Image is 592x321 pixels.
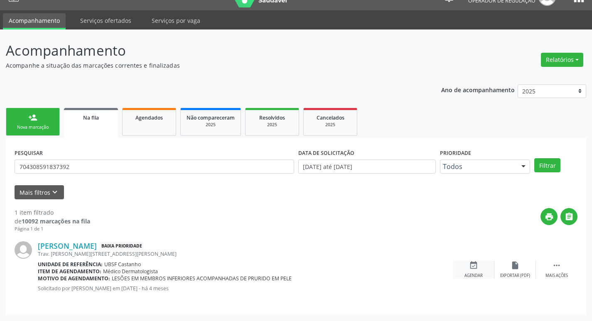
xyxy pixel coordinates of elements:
div: Agendar [464,273,483,279]
i: event_available [469,261,478,270]
strong: 10092 marcações na fila [22,217,90,225]
i: insert_drive_file [511,261,520,270]
div: Nova marcação [12,124,54,130]
button: Filtrar [534,158,560,172]
div: 1 item filtrado [15,208,90,217]
img: img [15,241,32,259]
i:  [565,212,574,221]
a: [PERSON_NAME] [38,241,97,250]
input: Nome, CNS [15,159,294,174]
div: Mais ações [545,273,568,279]
p: Acompanhamento [6,40,412,61]
span: Cancelados [317,114,344,121]
div: 2025 [187,122,235,128]
div: person_add [28,113,37,122]
label: PESQUISAR [15,147,43,159]
span: Não compareceram [187,114,235,121]
div: Página 1 de 1 [15,225,90,233]
span: Baixa Prioridade [100,242,144,250]
span: Todos [443,162,513,171]
input: Selecione um intervalo [298,159,436,174]
b: Unidade de referência: [38,261,103,268]
a: Serviços por vaga [146,13,206,28]
button: print [540,208,558,225]
label: Prioridade [440,147,471,159]
span: Médico Dermatologista [103,268,158,275]
span: Resolvidos [259,114,285,121]
button: Mais filtroskeyboard_arrow_down [15,185,64,200]
i:  [552,261,561,270]
button: Relatórios [541,53,583,67]
div: Exportar (PDF) [500,273,530,279]
button:  [560,208,577,225]
div: Trav. [PERSON_NAME][STREET_ADDRESS][PERSON_NAME] [38,250,453,257]
i: keyboard_arrow_down [50,188,59,197]
p: Ano de acompanhamento [441,84,515,95]
p: Acompanhe a situação das marcações correntes e finalizadas [6,61,412,70]
label: DATA DE SOLICITAÇÃO [298,147,354,159]
i: print [545,212,554,221]
span: LESÕES EM MEMBROS INFERIORES ACOMPANHADAS DE PRURIDO EM PELE [112,275,292,282]
a: Serviços ofertados [74,13,137,28]
a: Acompanhamento [3,13,66,29]
span: Agendados [135,114,163,121]
span: Na fila [83,114,99,121]
b: Motivo de agendamento: [38,275,110,282]
b: Item de agendamento: [38,268,101,275]
div: 2025 [251,122,293,128]
span: UBSF Castanho [104,261,141,268]
div: de [15,217,90,225]
p: Solicitado por [PERSON_NAME] em [DATE] - há 4 meses [38,285,453,292]
div: 2025 [310,122,351,128]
